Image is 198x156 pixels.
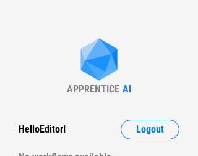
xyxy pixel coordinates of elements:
[123,83,131,95] div: AI
[121,120,179,139] button: Logout
[74,38,124,83] img: Apprentice AI
[136,125,164,134] span: Logout
[19,120,66,139] div: Hello Editor !
[67,83,119,95] div: APPRENTICE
